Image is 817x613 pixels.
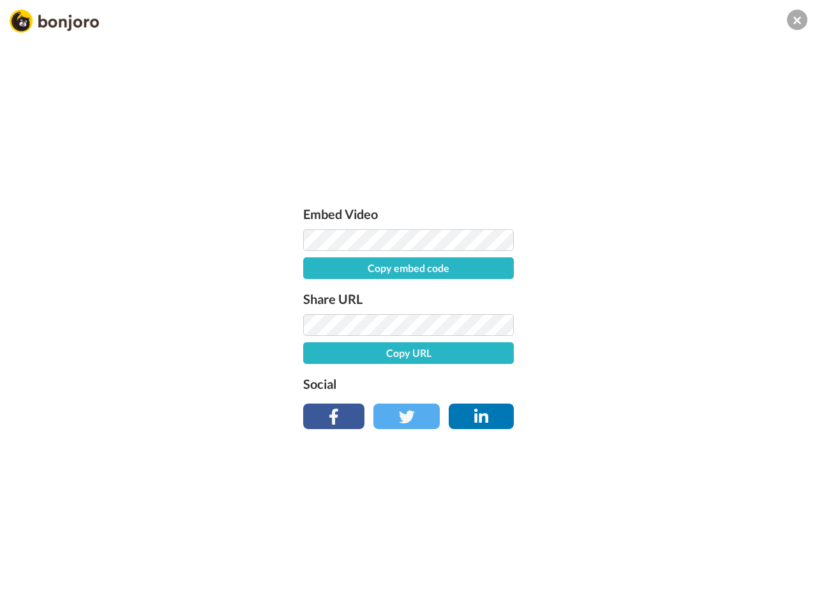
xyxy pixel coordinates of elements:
[303,289,514,309] label: Share URL
[303,257,514,279] button: Copy embed code
[303,374,514,394] label: Social
[10,10,99,33] img: Bonjoro Logo
[303,342,514,364] button: Copy URL
[303,204,514,224] label: Embed Video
